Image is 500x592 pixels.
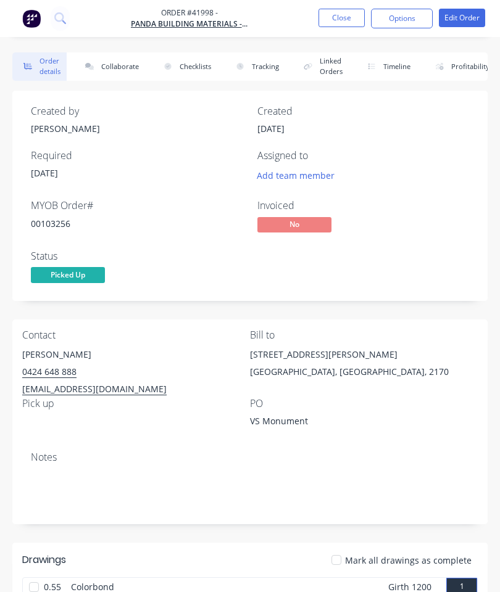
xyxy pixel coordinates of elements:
[257,166,341,183] button: Add team member
[257,200,469,212] div: Invoiced
[250,398,478,409] div: PO
[439,9,485,27] button: Edit Order
[12,52,67,81] button: Order details
[22,346,250,363] div: [PERSON_NAME]
[22,9,41,28] img: Factory
[257,150,469,162] div: Assigned to
[293,52,349,81] button: Linked Orders
[22,346,250,398] div: [PERSON_NAME]0424 648 888[EMAIL_ADDRESS][DOMAIN_NAME]
[257,217,331,232] span: No
[225,52,285,81] button: Tracking
[131,7,248,18] span: Order #41998 -
[250,346,478,385] div: [STREET_ADDRESS][PERSON_NAME][GEOGRAPHIC_DATA], [GEOGRAPHIC_DATA], 2170
[74,52,145,81] button: Collaborate
[356,52,417,81] button: Timeline
[250,363,478,380] div: [GEOGRAPHIC_DATA], [GEOGRAPHIC_DATA], 2170
[319,9,365,27] button: Close
[250,346,478,363] div: [STREET_ADDRESS][PERSON_NAME]
[22,553,66,567] div: Drawings
[31,250,243,262] div: Status
[257,105,469,117] div: Created
[345,554,472,567] span: Mark all drawings as complete
[257,123,285,134] span: [DATE]
[31,105,243,117] div: Created by
[31,167,58,179] span: [DATE]
[31,150,243,162] div: Required
[31,217,243,230] div: 00103256
[251,166,341,183] button: Add team member
[31,267,105,282] span: Picked Up
[250,414,404,432] div: VS Monument
[250,329,478,341] div: Bill to
[371,9,433,28] button: Options
[31,200,243,212] div: MYOB Order #
[131,18,248,30] a: Panda Building Materials - CASH SALE
[22,398,250,409] div: Pick up
[31,267,105,286] button: Picked Up
[22,329,250,341] div: Contact
[152,52,217,81] button: Checklists
[31,451,469,463] div: Notes
[424,52,496,81] button: Profitability
[31,122,243,135] div: [PERSON_NAME]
